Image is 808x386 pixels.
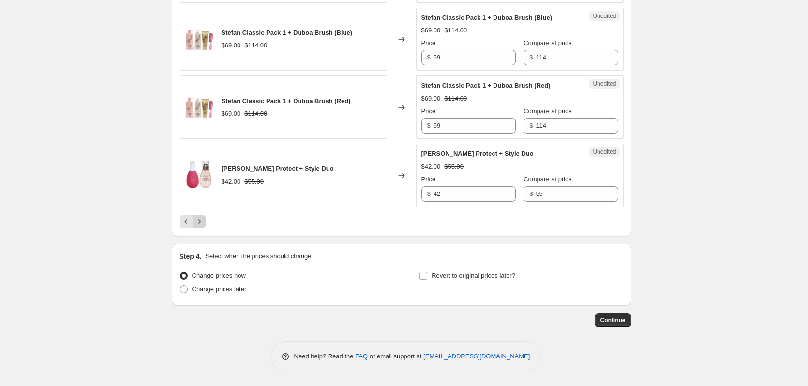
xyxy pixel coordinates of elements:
span: Stefan Classic Pack 1 + Duboa Brush (Blue) [421,14,553,21]
span: $ [529,190,533,197]
h2: Step 4. [180,252,202,261]
span: [PERSON_NAME] Protect + Style Duo [421,150,534,157]
span: Compare at price [524,176,572,183]
span: Stefan Classic Pack 1 + Duboa Brush (Red) [222,97,351,104]
nav: Pagination [180,215,206,228]
span: Change prices now [192,272,246,279]
span: Revert to original prices later? [432,272,515,279]
img: CLASSIC-PACK-1-_-DUBOA-LIGHT-PINK_80x.png [185,93,214,122]
div: $69.00 [222,109,241,119]
div: $42.00 [222,177,241,187]
span: Unedited [593,148,616,156]
strike: $114.00 [444,26,467,35]
strike: $114.00 [244,109,267,119]
span: Change prices later [192,285,247,293]
span: Price [421,107,436,115]
span: Compare at price [524,39,572,46]
img: CLASSIC-PACK-1-_-DUBOA-LIGHT-PINK_80x.png [185,25,214,54]
span: Stefan Classic Pack 1 + Duboa Brush (Blue) [222,29,353,36]
div: $69.00 [222,41,241,50]
div: $69.00 [421,26,441,35]
span: Compare at price [524,107,572,115]
a: FAQ [355,353,368,360]
span: Price [421,176,436,183]
span: or email support at [368,353,423,360]
span: $ [427,122,431,129]
span: Stefan Classic Pack 1 + Duboa Brush (Red) [421,82,551,89]
strike: $114.00 [444,94,467,104]
img: PROTECT-_-STYLE---WF_80x.png [185,161,214,190]
a: [EMAIL_ADDRESS][DOMAIN_NAME] [423,353,530,360]
strike: $55.00 [244,177,264,187]
span: Unedited [593,80,616,88]
button: Previous [180,215,193,228]
div: $42.00 [421,162,441,172]
strike: $114.00 [244,41,267,50]
span: Need help? Read the [294,353,356,360]
div: $69.00 [421,94,441,104]
span: $ [529,54,533,61]
strike: $55.00 [444,162,464,172]
span: $ [427,54,431,61]
span: Price [421,39,436,46]
span: [PERSON_NAME] Protect + Style Duo [222,165,334,172]
span: $ [529,122,533,129]
span: Unedited [593,12,616,20]
button: Continue [595,313,631,327]
button: Next [193,215,206,228]
p: Select when the prices should change [205,252,311,261]
span: $ [427,190,431,197]
span: Continue [600,316,626,324]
